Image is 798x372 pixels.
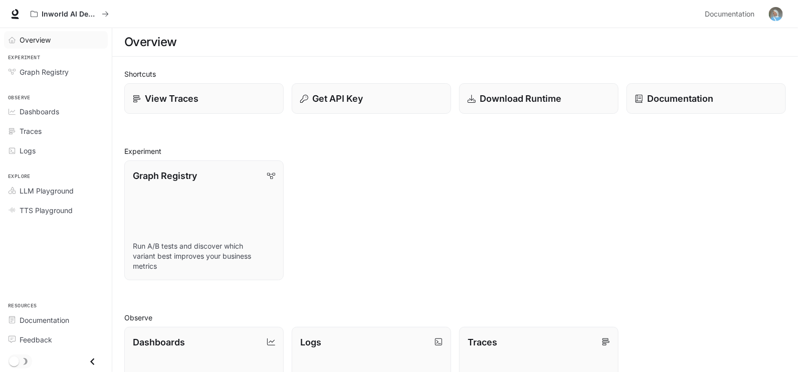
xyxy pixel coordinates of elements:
a: Dashboards [4,103,108,120]
span: LLM Playground [20,185,74,196]
a: Overview [4,31,108,49]
span: Overview [20,35,51,45]
p: Traces [468,335,497,349]
h2: Experiment [124,146,786,156]
a: TTS Playground [4,202,108,219]
span: Dashboards [20,106,59,117]
a: Feedback [4,331,108,348]
a: Documentation [4,311,108,329]
span: Dark mode toggle [9,355,19,366]
a: LLM Playground [4,182,108,200]
a: Graph Registry [4,63,108,81]
p: View Traces [145,92,198,105]
span: TTS Playground [20,205,73,216]
h2: Observe [124,312,786,323]
p: Get API Key [312,92,363,105]
span: Feedback [20,334,52,345]
h2: Shortcuts [124,69,786,79]
span: Graph Registry [20,67,69,77]
span: Logs [20,145,36,156]
p: Download Runtime [480,92,561,105]
p: Run A/B tests and discover which variant best improves your business metrics [133,241,275,271]
span: Traces [20,126,42,136]
a: Documentation [627,83,786,114]
p: Documentation [647,92,713,105]
span: Documentation [20,315,69,325]
a: Logs [4,142,108,159]
img: User avatar [769,7,783,21]
a: View Traces [124,83,284,114]
h1: Overview [124,32,177,52]
p: Inworld AI Demos [42,10,98,19]
button: All workspaces [26,4,113,24]
button: Close drawer [81,351,104,372]
p: Dashboards [133,335,185,349]
button: Get API Key [292,83,451,114]
p: Logs [300,335,321,349]
button: User avatar [766,4,786,24]
a: Traces [4,122,108,140]
a: Download Runtime [459,83,619,114]
span: Documentation [705,8,754,21]
a: Graph RegistryRun A/B tests and discover which variant best improves your business metrics [124,160,284,280]
a: Documentation [701,4,762,24]
p: Graph Registry [133,169,197,182]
